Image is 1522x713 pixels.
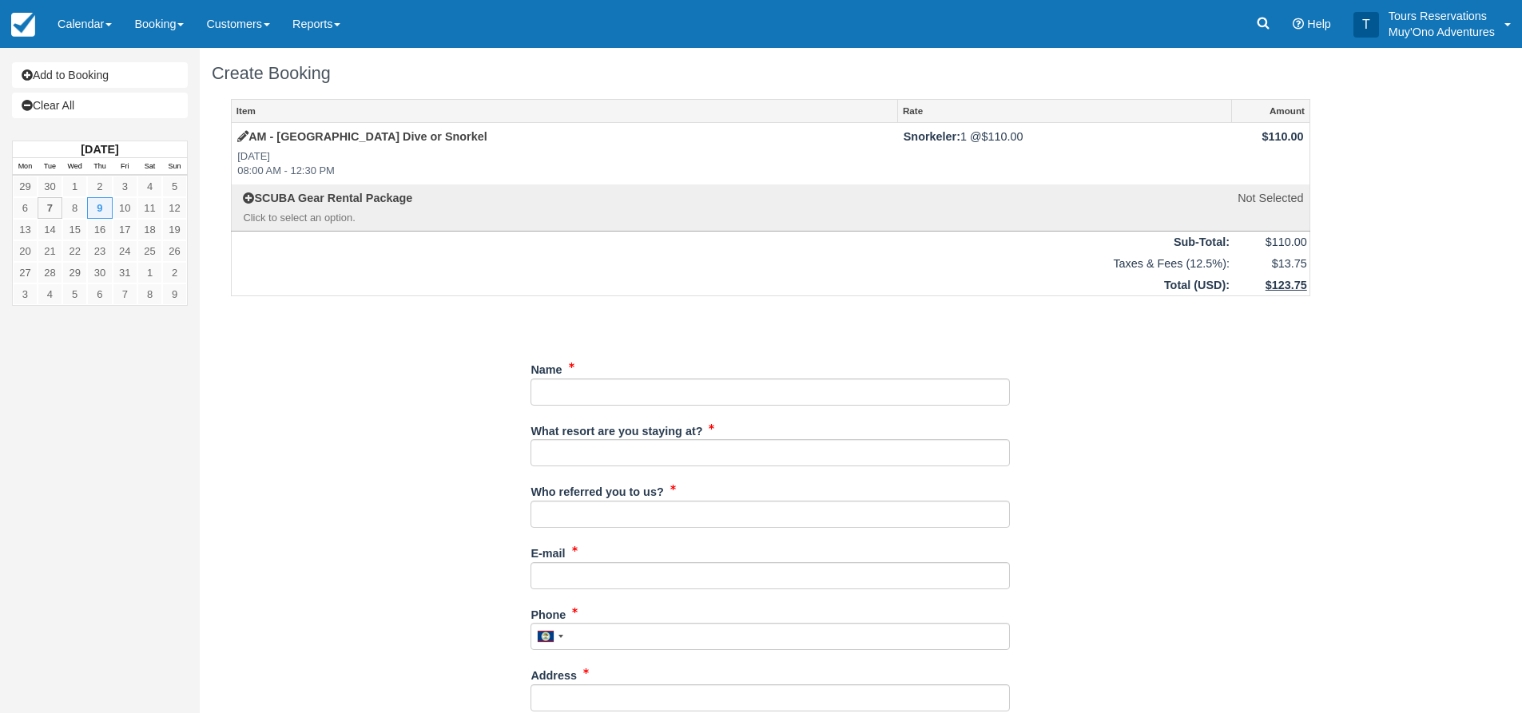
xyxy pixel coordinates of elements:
[13,219,38,240] a: 13
[38,283,62,305] a: 4
[237,149,892,179] em: [DATE] 08:00 AM - 12:30 PM
[1174,236,1230,248] strong: Sub-Total:
[1198,279,1222,291] span: USD
[531,540,565,562] label: E-mail
[87,158,112,176] th: Thu
[137,197,162,219] a: 11
[1293,18,1304,30] i: Help
[113,176,137,197] a: 3
[113,197,137,219] a: 10
[531,624,568,649] div: Belize: +501
[38,197,62,219] a: 7
[212,64,1329,83] h1: Create Booking
[62,240,87,262] a: 22
[38,219,62,240] a: 14
[162,158,187,176] th: Sun
[38,176,62,197] a: 30
[243,192,412,204] a: SCUBA Gear Rental Package
[87,262,112,283] a: 30
[137,219,162,240] a: 18
[1353,12,1379,38] div: T
[898,100,1231,122] a: Rate
[113,158,137,176] th: Fri
[162,240,187,262] a: 26
[1164,279,1230,291] strong: Total ( ):
[1389,24,1495,40] p: Muy'Ono Adventures
[87,240,112,262] a: 23
[13,262,38,283] a: 27
[12,93,188,118] a: Clear All
[87,176,112,197] a: 2
[1266,279,1307,291] span: $123.75
[162,262,187,283] a: 2
[531,662,577,684] label: Address
[113,240,137,262] a: 24
[232,100,897,122] a: Item
[1307,18,1331,30] span: Help
[1262,130,1304,143] span: $110.00
[1232,184,1309,232] td: Not Selected
[137,262,162,283] a: 1
[531,418,702,440] label: What resort are you staying at?
[982,130,1023,143] span: $110.00
[137,240,162,262] a: 25
[87,283,112,305] a: 6
[62,197,87,219] a: 8
[137,158,162,176] th: Sat
[904,130,960,143] strong: Snorkeler
[62,262,87,283] a: 29
[162,219,187,240] a: 19
[1272,257,1307,270] span: $13.75
[898,123,1232,184] td: 1 @
[62,176,87,197] a: 1
[62,158,87,176] th: Wed
[113,283,137,305] a: 7
[137,283,162,305] a: 8
[531,601,566,624] label: Phone
[113,219,137,240] a: 17
[531,356,562,378] label: Name
[38,262,62,283] a: 28
[81,143,118,156] strong: [DATE]
[162,176,187,197] a: 5
[13,240,38,262] a: 20
[12,62,188,88] a: Add to Booking
[38,158,62,176] th: Tue
[1266,236,1307,248] span: $110.00
[13,158,38,176] th: Mon
[137,176,162,197] a: 4
[1232,100,1309,122] a: Amount
[62,283,87,305] a: 5
[87,219,112,240] a: 16
[13,283,38,305] a: 3
[531,478,663,501] label: Who referred you to us?
[237,130,487,143] a: AM - [GEOGRAPHIC_DATA] Dive or Snorkel
[13,197,38,219] a: 6
[38,240,62,262] a: 21
[162,283,187,305] a: 9
[11,13,35,37] img: checkfront-main-nav-mini-logo.png
[232,253,1232,275] td: Taxes & Fees (12.5%):
[1389,8,1495,24] p: Tours Reservations
[162,197,187,219] a: 12
[87,197,112,219] a: 9
[13,176,38,197] a: 29
[62,219,87,240] a: 15
[113,262,137,283] a: 31
[243,211,892,226] em: Click to select an option.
